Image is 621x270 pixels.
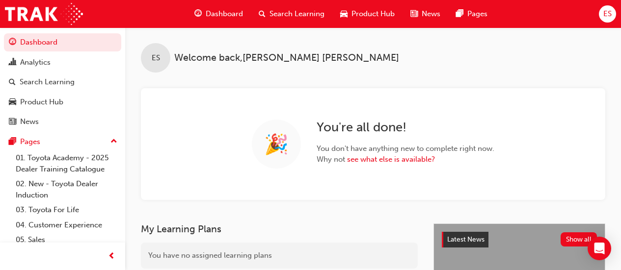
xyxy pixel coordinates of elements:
[174,52,399,64] span: Welcome back , [PERSON_NAME] [PERSON_NAME]
[12,232,121,247] a: 05. Sales
[20,116,39,127] div: News
[187,4,251,24] a: guage-iconDashboard
[194,8,202,20] span: guage-icon
[4,133,121,151] button: Pages
[12,176,121,202] a: 02. New - Toyota Dealer Induction
[12,218,121,233] a: 04. Customer Experience
[561,232,597,246] button: Show all
[317,120,494,135] h2: You're all done!
[20,57,51,68] div: Analytics
[9,78,16,87] span: search-icon
[5,3,83,25] img: Trak
[467,8,487,20] span: Pages
[251,4,332,24] a: search-iconSearch Learning
[110,135,117,148] span: up-icon
[422,8,440,20] span: News
[340,8,348,20] span: car-icon
[448,4,495,24] a: pages-iconPages
[317,154,494,165] span: Why not
[206,8,243,20] span: Dashboard
[403,4,448,24] a: news-iconNews
[410,8,418,20] span: news-icon
[20,136,40,147] div: Pages
[152,52,160,64] span: ES
[12,202,121,218] a: 03. Toyota For Life
[264,139,289,150] span: 🎉
[588,237,611,260] div: Open Intercom Messenger
[12,150,121,176] a: 01. Toyota Academy - 2025 Dealer Training Catalogue
[332,4,403,24] a: car-iconProduct Hub
[4,113,121,131] a: News
[4,31,121,133] button: DashboardAnalyticsSearch LearningProduct HubNews
[447,235,485,244] span: Latest News
[9,58,16,67] span: chart-icon
[4,53,121,72] a: Analytics
[456,8,463,20] span: pages-icon
[141,243,418,269] div: You have no assigned learning plans
[141,223,418,235] h3: My Learning Plans
[442,232,597,247] a: Latest NewsShow all
[4,93,121,111] a: Product Hub
[599,5,616,23] button: ES
[9,38,16,47] span: guage-icon
[20,97,63,108] div: Product Hub
[351,8,395,20] span: Product Hub
[108,250,115,263] span: prev-icon
[259,8,266,20] span: search-icon
[9,138,16,147] span: pages-icon
[347,155,435,164] a: see what else is available?
[9,118,16,126] span: news-icon
[20,76,75,88] div: Search Learning
[270,8,324,20] span: Search Learning
[603,8,612,20] span: ES
[4,33,121,51] a: Dashboard
[9,98,16,107] span: car-icon
[4,73,121,91] a: Search Learning
[317,143,494,154] span: You don't have anything new to complete right now.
